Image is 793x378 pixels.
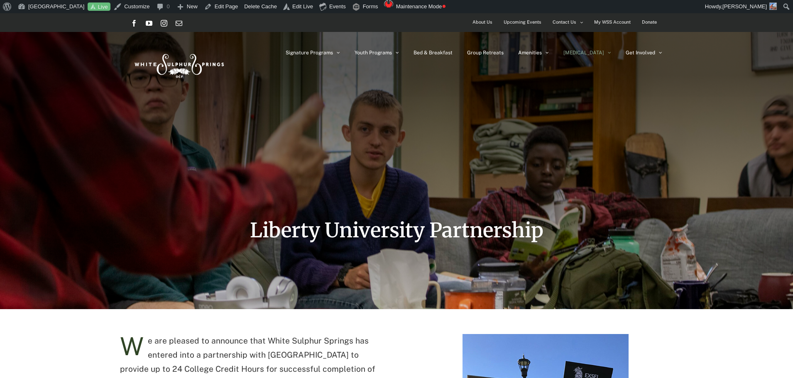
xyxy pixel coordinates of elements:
[286,50,333,55] span: Signature Programs
[467,13,498,32] a: About Us
[355,50,392,55] span: Youth Programs
[131,20,137,27] a: Facebook
[504,16,541,28] span: Upcoming Events
[553,16,576,28] span: Contact Us
[642,16,657,28] span: Donate
[589,13,636,32] a: My WSS Account
[518,32,549,73] a: Amenities
[467,50,504,55] span: Group Retreats
[88,2,110,11] a: Live
[176,20,182,27] a: Email
[355,32,399,73] a: Youth Programs
[769,2,777,10] img: SusannePappal-66x66.jpg
[563,32,611,73] a: [MEDICAL_DATA]
[626,50,655,55] span: Get Involved
[120,336,144,357] span: W
[250,218,543,243] span: Liberty University Partnership
[467,32,504,73] a: Group Retreats
[467,13,662,32] nav: Secondary Menu
[563,50,604,55] span: [MEDICAL_DATA]
[636,13,662,32] a: Donate
[286,32,340,73] a: Signature Programs
[131,45,226,84] img: White Sulphur Springs Logo
[414,50,453,55] span: Bed & Breakfast
[547,13,588,32] a: Contact Us
[626,32,662,73] a: Get Involved
[146,20,152,27] a: YouTube
[472,16,492,28] span: About Us
[286,32,662,73] nav: Main Menu
[161,20,167,27] a: Instagram
[518,50,542,55] span: Amenities
[594,16,631,28] span: My WSS Account
[722,3,767,10] span: [PERSON_NAME]
[414,32,453,73] a: Bed & Breakfast
[498,13,547,32] a: Upcoming Events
